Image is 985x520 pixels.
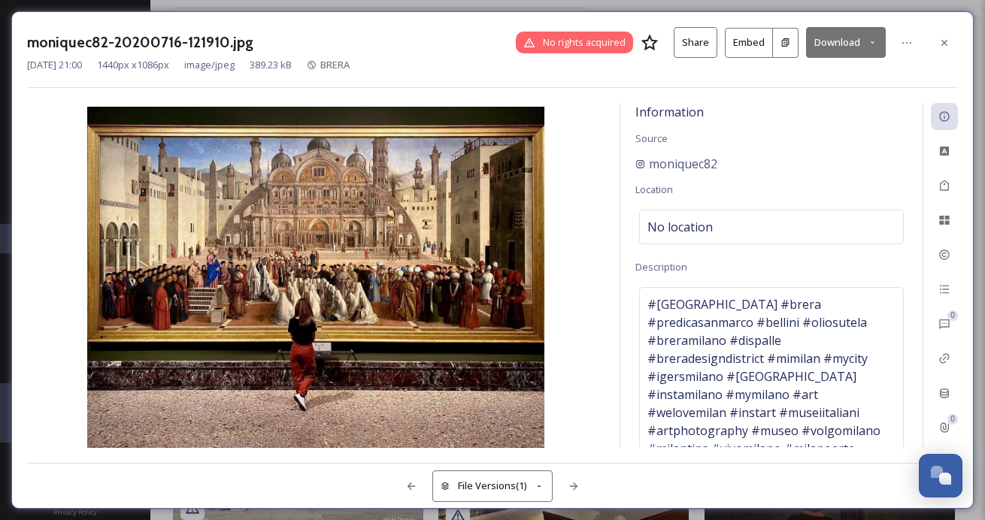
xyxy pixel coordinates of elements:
img: 0074e7591fef480d258d84b7e2577714ce5e2c44ede9bd9ad7cd1f1adcc68497.jpg [27,107,605,451]
div: 0 [947,414,958,425]
button: Embed [725,28,773,58]
span: No rights acquired [543,35,626,50]
span: image/jpeg [184,58,235,72]
span: Information [635,104,704,120]
h3: moniquec82-20200716-121910.jpg [27,32,253,53]
span: Source [635,132,668,145]
button: Share [674,27,717,58]
span: Description [635,260,687,274]
div: 0 [947,310,958,321]
span: [DATE] 21:00 [27,58,82,72]
span: Location [635,183,673,196]
a: moniquec82 [635,155,717,173]
span: 1440 px x 1086 px [97,58,169,72]
button: Open Chat [919,454,962,497]
span: moniquec82 [649,155,717,173]
span: No location [647,218,713,236]
button: Download [806,27,886,58]
span: BRERA [320,58,350,71]
span: 389.23 kB [250,58,292,72]
span: #[GEOGRAPHIC_DATA] #brera #predicasanmarco #bellini #oliosutela #breramilano #dispalle #breradesi... [647,295,896,494]
button: File Versions(1) [432,470,553,501]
